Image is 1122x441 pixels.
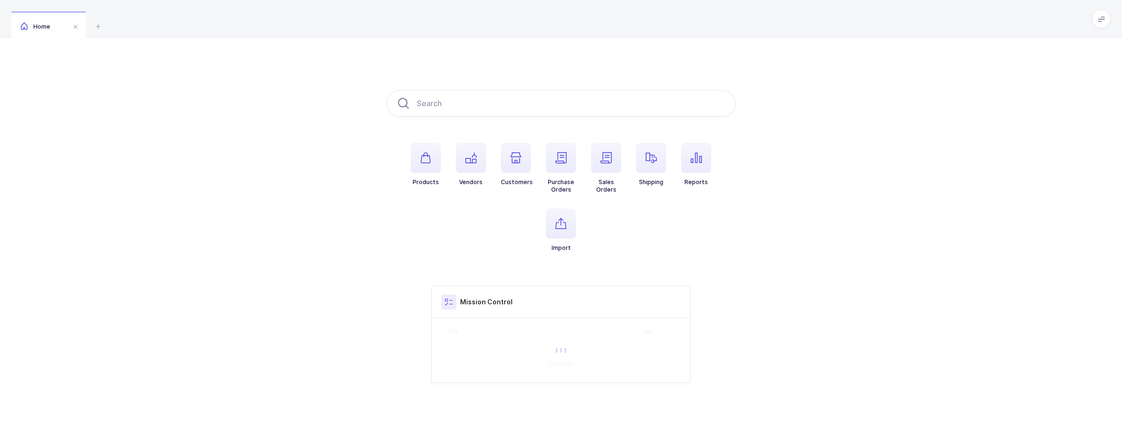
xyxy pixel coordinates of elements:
[501,143,533,186] button: Customers
[591,143,621,193] button: SalesOrders
[546,143,576,193] button: PurchaseOrders
[681,143,711,186] button: Reports
[386,90,736,116] input: Search
[411,143,441,186] button: Products
[546,209,576,252] button: Import
[21,23,50,30] span: Home
[456,143,486,186] button: Vendors
[636,143,666,186] button: Shipping
[460,297,513,307] h3: Mission Control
